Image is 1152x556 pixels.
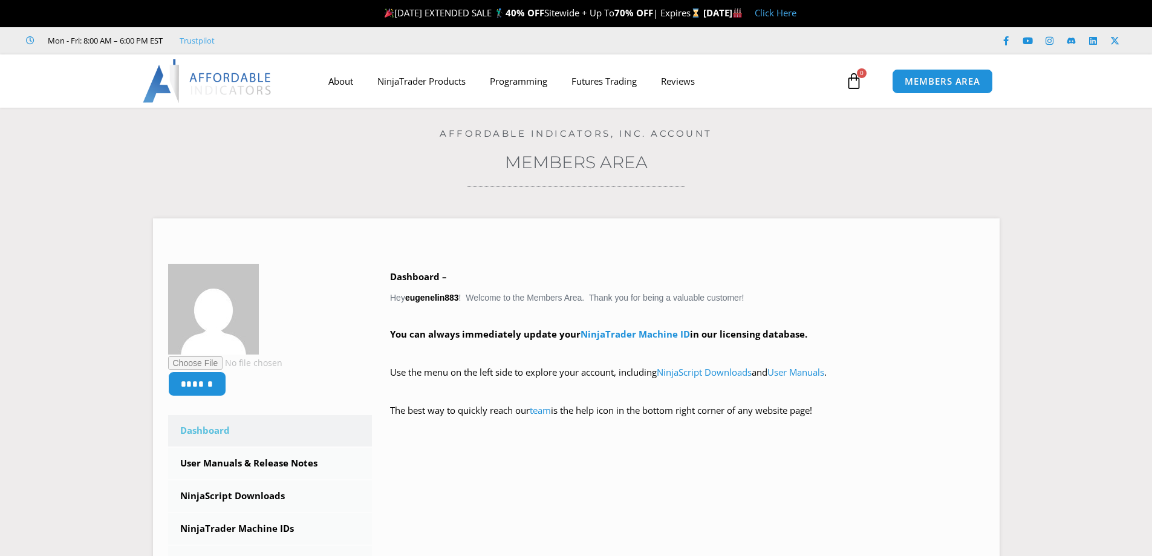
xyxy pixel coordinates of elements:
a: MEMBERS AREA [892,69,993,94]
a: Click Here [755,7,796,19]
img: LogoAI | Affordable Indicators – NinjaTrader [143,59,273,103]
a: About [316,67,365,95]
strong: [DATE] [703,7,743,19]
nav: Menu [316,67,842,95]
a: NinjaTrader Machine ID [581,328,690,340]
strong: eugenelin883 [405,293,459,303]
strong: 40% OFF [506,7,544,19]
div: Hey ! Welcome to the Members Area. Thank you for being a valuable customer! [390,269,984,436]
p: Use the menu on the left side to explore your account, including and . [390,364,984,398]
a: 0 [827,64,880,99]
a: NinjaScript Downloads [168,480,373,512]
a: Members Area [505,152,648,172]
a: Programming [478,67,559,95]
span: [DATE] EXTENDED SALE 🏌️‍♂️ Sitewide + Up To | Expires [382,7,703,19]
a: Reviews [649,67,707,95]
a: User Manuals [767,366,824,378]
span: 0 [857,68,867,78]
a: User Manuals & Release Notes [168,448,373,479]
a: Trustpilot [180,33,215,48]
img: 🎉 [385,8,394,18]
a: NinjaTrader Products [365,67,478,95]
b: Dashboard – [390,270,447,283]
a: NinjaScript Downloads [657,366,752,378]
strong: You can always immediately update your in our licensing database. [390,328,807,340]
img: 🏭 [733,8,742,18]
a: Dashboard [168,415,373,446]
a: Futures Trading [559,67,649,95]
a: team [530,404,551,416]
span: MEMBERS AREA [905,77,980,86]
a: NinjaTrader Machine IDs [168,513,373,545]
img: ce5c3564b8d766905631c1cffdfddf4fd84634b52f3d98752d85c5da480e954d [168,264,259,355]
span: Mon - Fri: 8:00 AM – 6:00 PM EST [45,33,163,48]
p: The best way to quickly reach our is the help icon in the bottom right corner of any website page! [390,402,984,436]
strong: 70% OFF [614,7,653,19]
img: ⌛ [691,8,700,18]
a: Affordable Indicators, Inc. Account [440,128,712,139]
